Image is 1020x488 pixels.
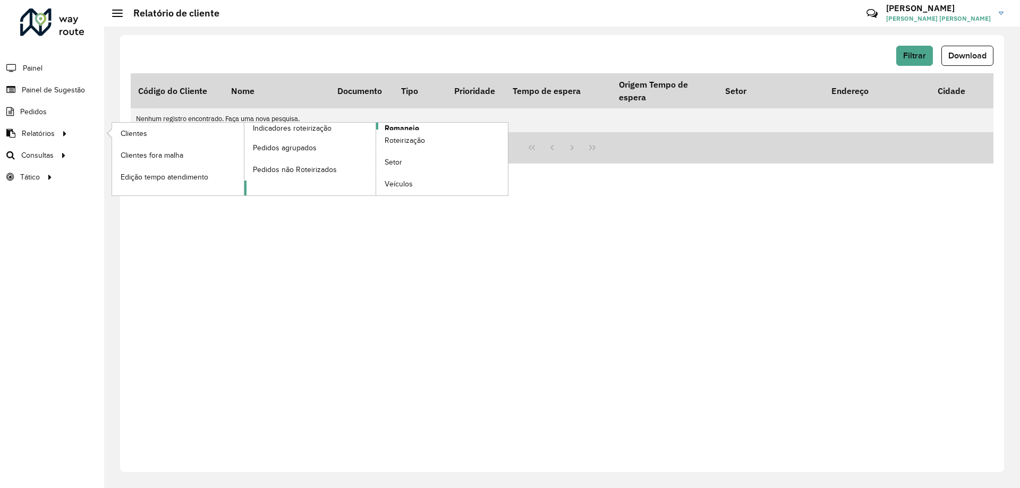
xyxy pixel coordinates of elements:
[447,73,505,108] th: Prioridade
[376,152,508,173] a: Setor
[123,7,219,19] h2: Relatório de cliente
[112,166,244,187] a: Edição tempo atendimento
[824,73,930,108] th: Endereço
[20,106,47,117] span: Pedidos
[505,73,611,108] th: Tempo de espera
[385,178,413,190] span: Veículos
[376,174,508,195] a: Veículos
[611,73,718,108] th: Origem Tempo de espera
[896,46,933,66] button: Filtrar
[718,73,824,108] th: Setor
[903,51,926,60] span: Filtrar
[22,84,85,96] span: Painel de Sugestão
[385,157,402,168] span: Setor
[244,159,376,180] a: Pedidos não Roteirizados
[121,172,208,183] span: Edição tempo atendimento
[941,46,993,66] button: Download
[253,123,331,134] span: Indicadores roteirização
[131,73,224,108] th: Código do Cliente
[948,51,987,60] span: Download
[385,135,425,146] span: Roteirização
[244,123,508,195] a: Romaneio
[112,144,244,166] a: Clientes fora malha
[253,142,317,153] span: Pedidos agrupados
[20,172,40,183] span: Tático
[886,3,991,13] h3: [PERSON_NAME]
[385,123,419,134] span: Romaneio
[861,2,883,25] a: Contato Rápido
[244,137,376,158] a: Pedidos agrupados
[253,164,337,175] span: Pedidos não Roteirizados
[121,150,183,161] span: Clientes fora malha
[330,73,394,108] th: Documento
[886,14,991,23] span: [PERSON_NAME] [PERSON_NAME]
[121,128,147,139] span: Clientes
[224,73,330,108] th: Nome
[22,128,55,139] span: Relatórios
[376,130,508,151] a: Roteirização
[394,73,447,108] th: Tipo
[23,63,42,74] span: Painel
[112,123,244,144] a: Clientes
[112,123,376,195] a: Indicadores roteirização
[21,150,54,161] span: Consultas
